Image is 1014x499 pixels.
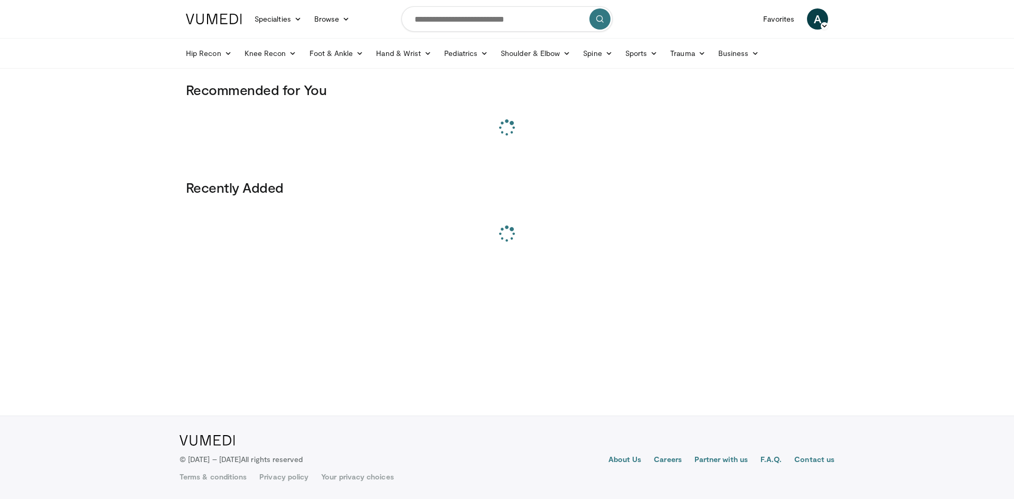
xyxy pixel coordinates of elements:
a: Partner with us [694,454,748,467]
a: A [807,8,828,30]
a: Specialties [248,8,308,30]
img: VuMedi Logo [180,435,235,446]
p: © [DATE] – [DATE] [180,454,303,465]
a: Terms & conditions [180,472,247,482]
img: VuMedi Logo [186,14,242,24]
a: F.A.Q. [760,454,782,467]
h3: Recommended for You [186,81,828,98]
a: Hand & Wrist [370,43,438,64]
a: Contact us [794,454,834,467]
input: Search topics, interventions [401,6,613,32]
a: Careers [654,454,682,467]
h3: Recently Added [186,179,828,196]
a: Foot & Ankle [303,43,370,64]
a: Hip Recon [180,43,238,64]
a: Sports [619,43,664,64]
a: Trauma [664,43,712,64]
a: Privacy policy [259,472,308,482]
a: Pediatrics [438,43,494,64]
a: Shoulder & Elbow [494,43,577,64]
a: About Us [608,454,642,467]
a: Spine [577,43,618,64]
span: All rights reserved [241,455,303,464]
a: Browse [308,8,356,30]
a: Favorites [757,8,801,30]
a: Your privacy choices [321,472,393,482]
a: Business [712,43,766,64]
a: Knee Recon [238,43,303,64]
